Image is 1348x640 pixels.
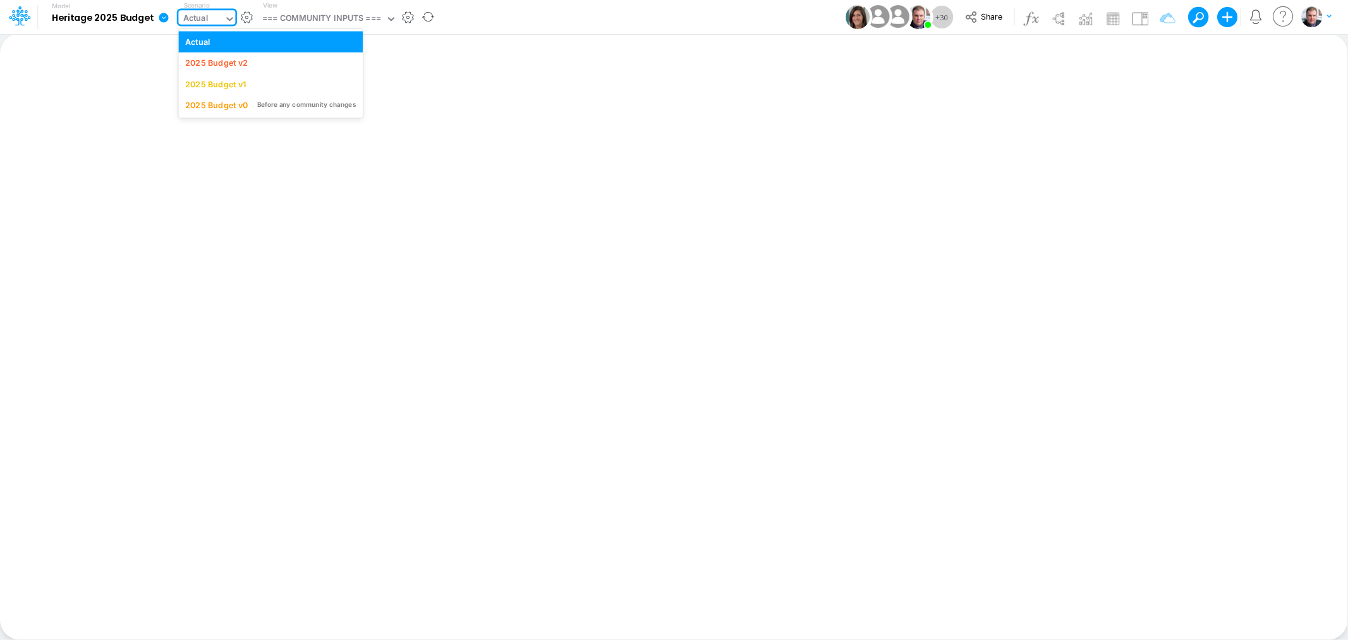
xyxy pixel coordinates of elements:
div: Actual [183,12,209,27]
img: User Image Icon [864,3,892,31]
span: + 30 [935,13,948,22]
b: Heritage 2025 Budget [52,13,154,24]
label: View [263,1,277,10]
a: Notifications [1249,9,1263,24]
label: Model [52,3,71,10]
span: Share [981,11,1002,21]
div: 2025 Budget v2 [185,57,248,69]
button: Share [959,8,1011,27]
div: Actual [185,35,210,47]
div: Before any community changes [257,101,356,110]
img: User Image Icon [846,5,870,29]
div: 2025 Budget v0 [185,99,248,111]
div: === COMMUNITY INPUTS === [262,12,381,27]
img: User Image Icon [883,3,912,31]
img: User Image Icon [906,5,930,29]
div: 2025 Budget v1 [185,78,246,90]
label: Scenario [184,1,210,10]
